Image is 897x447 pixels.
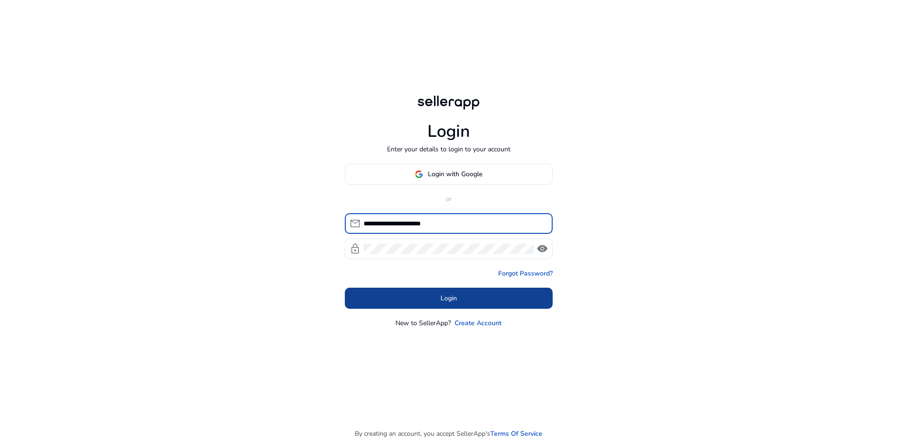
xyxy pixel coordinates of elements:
p: New to SellerApp? [395,318,451,328]
a: Terms Of Service [490,429,542,439]
span: lock [350,243,361,254]
span: Login [441,293,457,303]
a: Forgot Password? [498,268,553,278]
span: mail [350,218,361,229]
span: Login with Google [428,169,482,179]
a: Create Account [455,318,502,328]
p: or [345,194,553,204]
h1: Login [427,121,470,142]
button: Login with Google [345,164,553,185]
p: Enter your details to login to your account [387,144,510,154]
img: google-logo.svg [415,170,423,179]
span: visibility [537,243,548,254]
button: Login [345,288,553,309]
